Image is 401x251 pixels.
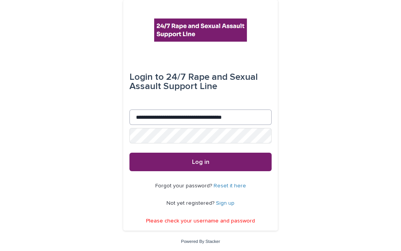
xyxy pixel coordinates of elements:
[154,19,247,42] img: rhQMoQhaT3yELyF149Cw
[167,200,216,206] span: Not yet registered?
[129,72,164,82] span: Login to
[129,66,272,97] div: 24/7 Rape and Sexual Assault Support Line
[214,183,246,189] a: Reset it here
[216,200,234,206] a: Sign up
[129,153,272,171] button: Log in
[155,183,214,189] span: Forgot your password?
[181,239,220,244] a: Powered By Stacker
[192,159,209,165] span: Log in
[146,218,255,224] p: Please check your username and password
